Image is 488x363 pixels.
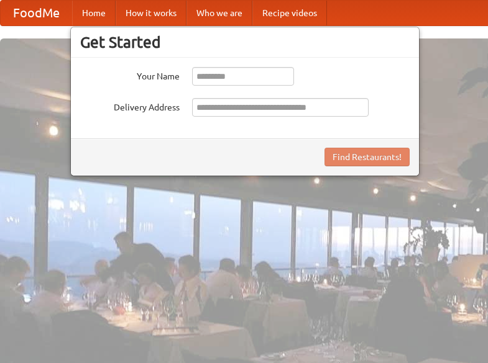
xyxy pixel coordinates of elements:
[80,67,180,83] label: Your Name
[252,1,327,25] a: Recipe videos
[325,148,410,166] button: Find Restaurants!
[116,1,186,25] a: How it works
[80,98,180,114] label: Delivery Address
[72,1,116,25] a: Home
[1,1,72,25] a: FoodMe
[186,1,252,25] a: Who we are
[80,33,410,52] h3: Get Started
